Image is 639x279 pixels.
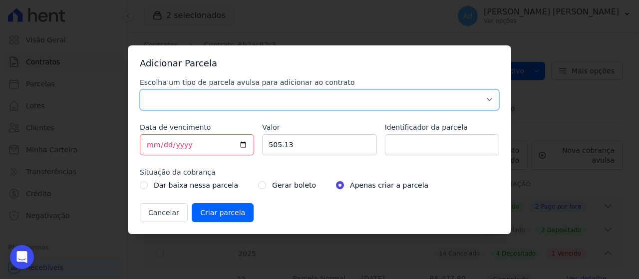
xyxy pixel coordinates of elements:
[154,179,238,191] label: Dar baixa nessa parcela
[350,179,428,191] label: Apenas criar a parcela
[140,57,499,69] h3: Adicionar Parcela
[140,77,499,87] label: Escolha um tipo de parcela avulsa para adicionar ao contrato
[192,203,254,222] input: Criar parcela
[140,203,188,222] button: Cancelar
[262,122,376,132] label: Valor
[10,245,34,269] div: Open Intercom Messenger
[272,179,316,191] label: Gerar boleto
[140,167,499,177] label: Situação da cobrança
[140,122,254,132] label: Data de vencimento
[385,122,499,132] label: Identificador da parcela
